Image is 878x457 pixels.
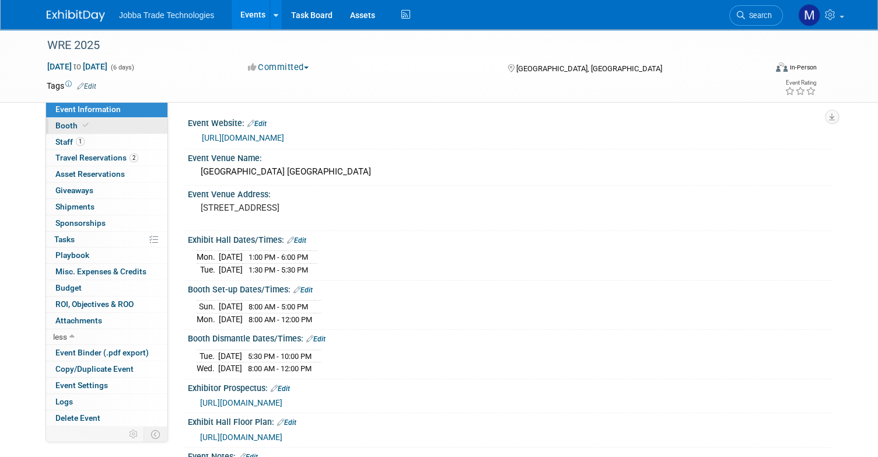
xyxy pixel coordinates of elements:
span: 8:00 AM - 5:00 PM [249,302,308,311]
button: Committed [244,61,313,74]
a: less [46,329,167,345]
td: [DATE] [218,350,242,362]
span: Logs [55,397,73,406]
td: [DATE] [219,313,243,325]
td: Mon. [197,313,219,325]
img: Format-Inperson.png [776,62,788,72]
span: Booth [55,121,91,130]
td: Sun. [197,301,219,313]
img: ExhibitDay [47,10,105,22]
div: In-Person [789,63,817,72]
span: 5:30 PM - 10:00 PM [248,352,312,361]
span: Event Binder (.pdf export) [55,348,149,357]
td: [DATE] [218,362,242,375]
span: to [72,62,83,71]
div: Exhibitor Prospectus: [188,379,831,395]
a: Edit [277,418,296,427]
pre: [STREET_ADDRESS] [201,203,443,213]
a: Booth [46,118,167,134]
span: 1:30 PM - 5:30 PM [249,266,308,274]
span: Asset Reservations [55,169,125,179]
a: [URL][DOMAIN_NAME] [200,432,282,442]
td: [DATE] [219,301,243,313]
a: Search [729,5,783,26]
span: Sponsorships [55,218,106,228]
span: ROI, Objectives & ROO [55,299,134,309]
div: Event Rating [785,80,816,86]
span: Tasks [54,235,75,244]
a: [URL][DOMAIN_NAME] [200,398,282,407]
td: Tue. [197,350,218,362]
div: [GEOGRAPHIC_DATA] [GEOGRAPHIC_DATA] [197,163,823,181]
div: WRE 2025 [43,35,751,56]
a: Misc. Expenses & Credits [46,264,167,280]
a: Edit [293,286,313,294]
span: Misc. Expenses & Credits [55,267,146,276]
span: Travel Reservations [55,153,138,162]
span: 1:00 PM - 6:00 PM [249,253,308,261]
img: Madison McDonnell [798,4,820,26]
span: 8:00 AM - 12:00 PM [249,315,312,324]
a: Giveaways [46,183,167,198]
div: Booth Set-up Dates/Times: [188,281,831,296]
span: 2 [130,154,138,162]
i: Booth reservation complete [83,122,89,128]
span: Copy/Duplicate Event [55,364,134,374]
div: Event Format [703,61,817,78]
a: Logs [46,394,167,410]
span: Giveaways [55,186,93,195]
span: Event Information [55,104,121,114]
a: Sponsorships [46,215,167,231]
div: Event Website: [188,114,831,130]
span: (6 days) [110,64,134,71]
a: Edit [306,335,326,343]
div: Event Venue Address: [188,186,831,200]
td: Toggle Event Tabs [144,427,168,442]
span: Search [745,11,772,20]
span: Attachments [55,316,102,325]
a: Edit [77,82,96,90]
span: Jobba Trade Technologies [119,11,214,20]
a: ROI, Objectives & ROO [46,296,167,312]
a: Edit [287,236,306,245]
td: [DATE] [219,251,243,264]
a: Event Binder (.pdf export) [46,345,167,361]
a: Playbook [46,247,167,263]
a: Travel Reservations2 [46,150,167,166]
div: Event Venue Name: [188,149,831,164]
a: Budget [46,280,167,296]
a: Copy/Duplicate Event [46,361,167,377]
a: Shipments [46,199,167,215]
span: Delete Event [55,413,100,423]
a: Edit [271,385,290,393]
td: Tue. [197,264,219,276]
td: Wed. [197,362,218,375]
td: Tags [47,80,96,92]
div: Exhibit Hall Floor Plan: [188,413,831,428]
span: 8:00 AM - 12:00 PM [248,364,312,373]
td: Mon. [197,251,219,264]
a: Asset Reservations [46,166,167,182]
span: Budget [55,283,82,292]
a: Event Information [46,102,167,117]
div: Exhibit Hall Dates/Times: [188,231,831,246]
span: [DATE] [DATE] [47,61,108,72]
span: 1 [76,137,85,146]
span: less [53,332,67,341]
span: Staff [55,137,85,146]
td: [DATE] [219,264,243,276]
a: Edit [247,120,267,128]
a: Event Settings [46,378,167,393]
a: Tasks [46,232,167,247]
span: Event Settings [55,381,108,390]
div: Booth Dismantle Dates/Times: [188,330,831,345]
td: Personalize Event Tab Strip [124,427,144,442]
span: Shipments [55,202,95,211]
a: [URL][DOMAIN_NAME] [202,133,284,142]
span: Playbook [55,250,89,260]
a: Delete Event [46,410,167,426]
a: Attachments [46,313,167,329]
a: Staff1 [46,134,167,150]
